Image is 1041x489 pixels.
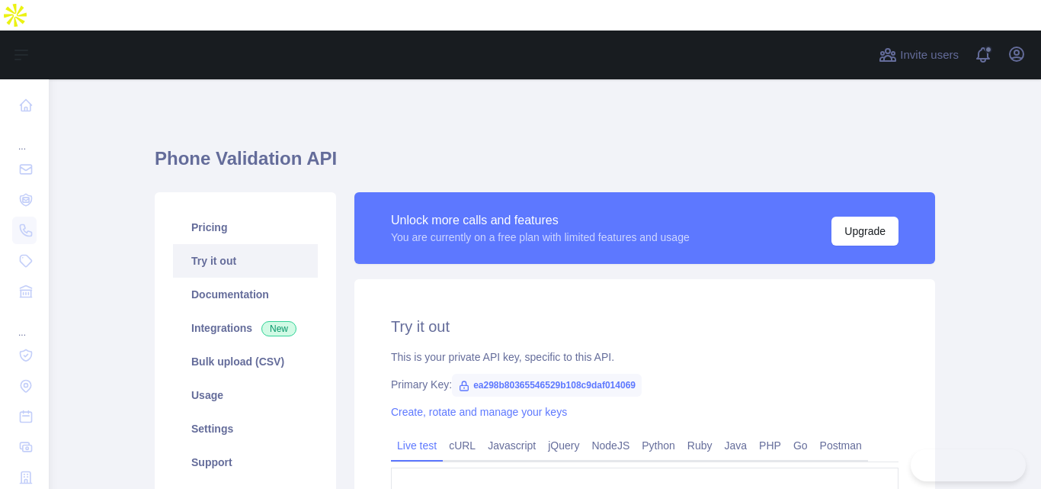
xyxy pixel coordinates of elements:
[391,349,898,365] div: This is your private API key, specific to this API.
[391,316,898,337] h2: Try it out
[155,146,935,183] h1: Phone Validation API
[173,378,318,412] a: Usage
[391,377,898,392] div: Primary Key:
[12,122,37,153] div: ...
[900,47,959,64] span: Invite users
[452,374,642,397] span: ea298b80365546529b108c9daf014069
[173,412,318,446] a: Settings
[173,244,318,278] a: Try it out
[173,446,318,479] a: Support
[391,211,690,230] div: Unlock more calls and features
[787,433,814,458] a: Go
[12,308,37,339] div: ...
[911,449,1026,481] iframe: Toggle Customer Support
[585,433,636,458] a: NodeJS
[814,433,868,458] a: Postman
[482,433,542,458] a: Javascript
[681,433,719,458] a: Ruby
[719,433,754,458] a: Java
[876,43,962,67] button: Invite users
[636,433,681,458] a: Python
[173,311,318,345] a: Integrations New
[391,433,443,458] a: Live test
[261,321,296,336] span: New
[831,217,898,246] button: Upgrade
[753,433,787,458] a: PHP
[391,406,567,418] a: Create, rotate and manage your keys
[391,230,690,245] div: You are currently on a free plan with limited features and usage
[173,278,318,311] a: Documentation
[443,433,482,458] a: cURL
[173,345,318,378] a: Bulk upload (CSV)
[173,211,318,244] a: Pricing
[542,433,585,458] a: jQuery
